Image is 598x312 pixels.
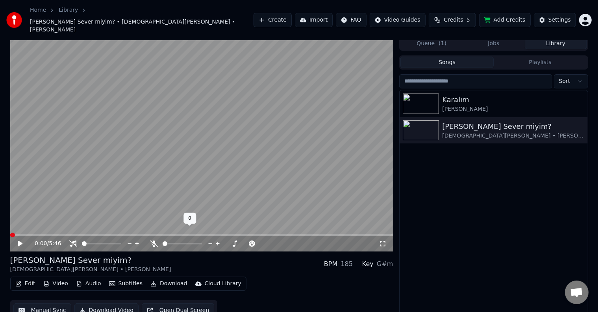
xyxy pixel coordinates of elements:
div: 0 [183,213,196,224]
button: Songs [400,57,494,68]
button: Video Guides [370,13,426,27]
button: Audio [73,278,104,289]
span: [PERSON_NAME] Sever miyim? • [DEMOGRAPHIC_DATA][PERSON_NAME] • [PERSON_NAME] [30,18,254,34]
div: Settings [548,16,571,24]
button: FAQ [336,13,366,27]
div: / [35,240,54,248]
span: 0:00 [35,240,47,248]
span: 5:46 [49,240,61,248]
a: Home [30,6,46,14]
div: [DEMOGRAPHIC_DATA][PERSON_NAME] • [PERSON_NAME] [442,132,584,140]
button: Edit [12,278,39,289]
div: Karalım [442,94,584,105]
div: [PERSON_NAME] Sever miyim? [10,255,171,266]
button: Playlists [494,57,587,68]
span: Credits [444,16,463,24]
span: Sort [559,77,570,85]
span: ( 1 ) [439,40,446,48]
span: 5 [467,16,470,24]
div: 185 [341,259,353,269]
img: youka [6,12,22,28]
button: Jobs [463,38,525,49]
button: Video [40,278,71,289]
button: Add Credits [479,13,531,27]
div: BPM [324,259,337,269]
div: Key [362,259,374,269]
button: Queue [400,38,463,49]
button: Credits5 [429,13,476,27]
button: Settings [534,13,576,27]
button: Create [254,13,292,27]
button: Import [295,13,333,27]
div: Cloud Library [205,280,241,288]
div: G#m [377,259,393,269]
button: Download [147,278,191,289]
div: [PERSON_NAME] Sever miyim? [442,121,584,132]
a: Açık sohbet [565,281,589,304]
a: Library [59,6,78,14]
button: Subtitles [106,278,146,289]
nav: breadcrumb [30,6,254,34]
div: [PERSON_NAME] [442,105,584,113]
div: [DEMOGRAPHIC_DATA][PERSON_NAME] • [PERSON_NAME] [10,266,171,273]
button: Library [525,38,587,49]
